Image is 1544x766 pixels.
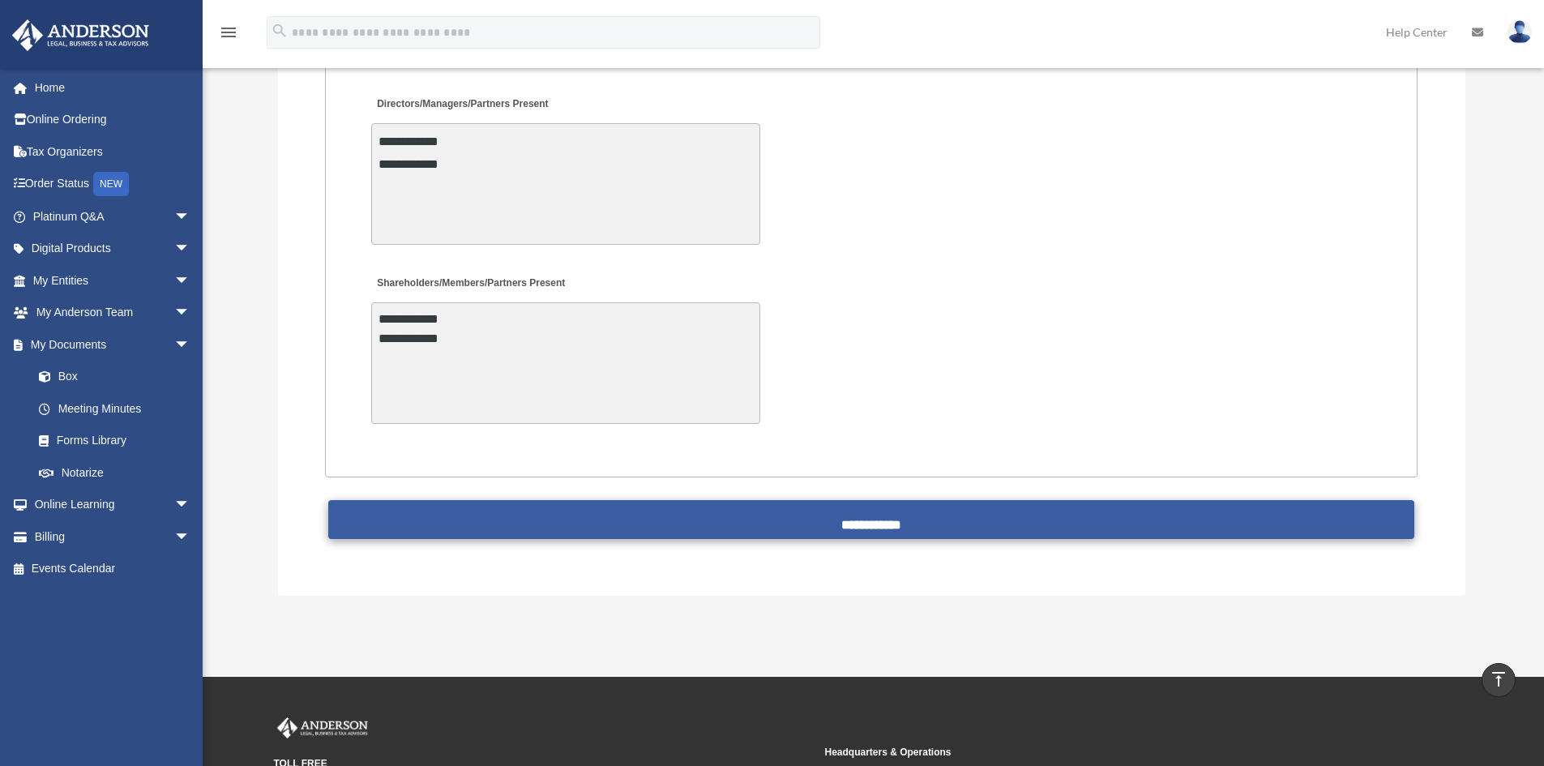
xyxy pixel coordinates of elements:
[11,168,215,201] a: Order StatusNEW
[11,264,215,297] a: My Entitiesarrow_drop_down
[11,297,215,329] a: My Anderson Teamarrow_drop_down
[174,520,207,554] span: arrow_drop_down
[271,22,289,40] i: search
[1489,670,1508,689] i: vertical_align_top
[825,744,1365,761] small: Headquarters & Operations
[219,23,238,42] i: menu
[1482,663,1516,697] a: vertical_align_top
[23,425,215,457] a: Forms Library
[174,489,207,522] span: arrow_drop_down
[23,456,215,489] a: Notarize
[11,328,215,361] a: My Documentsarrow_drop_down
[174,328,207,362] span: arrow_drop_down
[1508,20,1532,44] img: User Pic
[174,200,207,233] span: arrow_drop_down
[174,297,207,330] span: arrow_drop_down
[371,272,569,294] label: Shareholders/Members/Partners Present
[23,361,215,393] a: Box
[11,200,215,233] a: Platinum Q&Aarrow_drop_down
[219,28,238,42] a: menu
[11,71,215,104] a: Home
[7,19,154,51] img: Anderson Advisors Platinum Portal
[11,489,215,521] a: Online Learningarrow_drop_down
[11,520,215,553] a: Billingarrow_drop_down
[11,553,215,585] a: Events Calendar
[23,392,207,425] a: Meeting Minutes
[371,94,553,116] label: Directors/Managers/Partners Present
[11,135,215,168] a: Tax Organizers
[174,264,207,297] span: arrow_drop_down
[174,233,207,266] span: arrow_drop_down
[274,717,371,738] img: Anderson Advisors Platinum Portal
[11,104,215,136] a: Online Ordering
[93,172,129,196] div: NEW
[11,233,215,265] a: Digital Productsarrow_drop_down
